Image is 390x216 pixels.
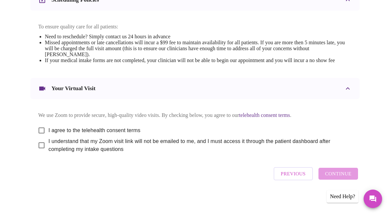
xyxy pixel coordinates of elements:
a: telehealth consent terms [239,112,290,118]
li: If your medical intake forms are not completed, your clinician will not be able to begin our appo... [45,57,352,63]
button: Messages [364,190,382,208]
div: Need Help? [327,190,358,203]
div: Your Virtual Visit [30,78,360,99]
span: I understand that my Zoom visit link will not be emailed to me, and I must access it through the ... [48,137,346,153]
h3: Your Virtual Visit [51,85,96,92]
button: Previous [274,167,313,180]
span: Previous [281,169,306,178]
p: We use Zoom to provide secure, high-quality video visits. By checking below, you agree to our . [38,112,352,118]
span: I agree to the telehealth consent terms [48,126,140,134]
p: To ensure quality care for all patients: [38,24,352,30]
li: Missed appointments or late cancellations will incur a $99 fee to maintain availability for all p... [45,40,352,57]
li: Need to reschedule? Simply contact us 24 hours in advance [45,34,352,40]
